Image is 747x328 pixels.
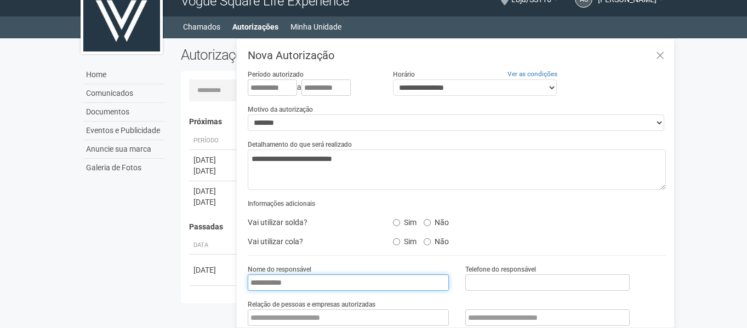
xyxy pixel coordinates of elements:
[83,159,164,177] a: Galeria de Fotos
[240,214,384,231] div: Vai utilizar solda?
[248,70,304,79] label: Período autorizado
[232,19,278,34] a: Autorizações
[393,238,400,245] input: Sim
[393,233,417,246] label: Sim
[393,214,417,227] label: Sim
[193,186,234,197] div: [DATE]
[83,84,164,103] a: Comunicados
[507,70,557,78] a: Ver as condições
[181,47,415,63] h2: Autorizações
[83,66,164,84] a: Home
[424,233,449,246] label: Não
[189,118,659,126] h4: Próximas
[189,132,238,150] th: Período
[193,154,234,165] div: [DATE]
[248,79,376,96] div: a
[193,197,234,208] div: [DATE]
[248,264,311,274] label: Nome do responsável
[424,219,431,226] input: Não
[393,219,400,226] input: Sim
[240,233,384,250] div: Vai utilizar cola?
[393,70,415,79] label: Horário
[83,103,164,122] a: Documentos
[183,19,220,34] a: Chamados
[189,237,238,255] th: Data
[465,264,536,274] label: Telefone do responsável
[248,140,352,149] label: Detalhamento do que será realizado
[248,50,666,61] h3: Nova Autorização
[189,223,659,231] h4: Passadas
[193,264,234,275] div: [DATE]
[248,199,315,209] label: Informações adicionais
[424,214,449,227] label: Não
[83,122,164,140] a: Eventos e Publicidade
[83,140,164,159] a: Anuncie sua marca
[248,300,375,309] label: Relação de pessoas e empresas autorizadas
[290,19,341,34] a: Minha Unidade
[248,105,313,114] label: Motivo da autorização
[193,165,234,176] div: [DATE]
[424,238,431,245] input: Não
